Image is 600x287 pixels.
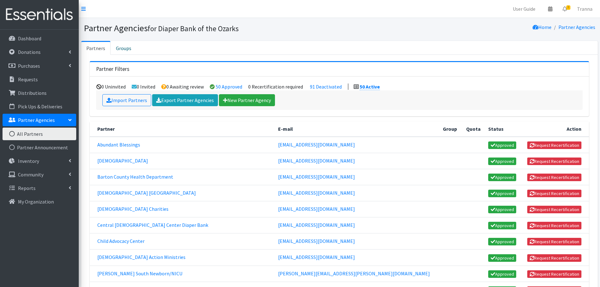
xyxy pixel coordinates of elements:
[278,141,355,148] a: [EMAIL_ADDRESS][DOMAIN_NAME]
[161,83,204,90] li: 0 Awaiting review
[97,141,140,148] a: Abundant Blessings
[97,174,173,180] a: Barton County Health Department
[527,141,581,149] button: Request Recertification
[488,254,516,262] span: Approved
[216,83,242,90] a: 50 Approved
[3,73,76,86] a: Requests
[97,190,196,196] a: [DEMOGRAPHIC_DATA] [GEOGRAPHIC_DATA]
[278,270,430,277] a: [PERSON_NAME][EMAIL_ADDRESS][PERSON_NAME][DOMAIN_NAME]
[488,222,516,229] span: Approved
[3,141,76,154] a: Partner Announcement
[97,254,186,260] a: [DEMOGRAPHIC_DATA] Action Ministries
[439,121,461,137] th: Group
[219,94,275,106] a: New Partner Agency
[3,155,76,167] a: Inventory
[558,24,595,30] a: Partner Agencies
[3,114,76,126] a: Partner Agencies
[97,206,169,212] a: [DEMOGRAPHIC_DATA] Charities
[3,46,76,58] a: Donations
[527,206,581,213] button: Request Recertification
[3,100,76,113] a: Pick Ups & Deliveries
[3,60,76,72] a: Purchases
[508,3,540,15] a: User Guide
[488,238,516,245] span: Approved
[484,121,521,137] th: Status
[566,5,570,10] span: 3
[18,90,47,96] p: Distributions
[488,158,516,165] span: Approved
[488,190,516,197] span: Approved
[527,174,581,181] button: Request Recertification
[18,76,38,83] p: Requests
[3,128,76,140] a: All Partners
[527,222,581,229] button: Request Recertification
[18,171,43,178] p: Community
[90,121,274,137] th: Partner
[152,94,218,106] a: Export Partner Agencies
[527,270,581,278] button: Request Recertification
[521,121,589,137] th: Action
[96,83,126,90] li: 0 Uninvited
[274,121,439,137] th: E-mail
[97,238,145,244] a: Child Advocacy Center
[310,83,342,90] a: 91 Deactivated
[18,117,55,123] p: Partner Agencies
[278,206,355,212] a: [EMAIL_ADDRESS][DOMAIN_NAME]
[360,83,380,90] a: 50 Active
[18,103,62,110] p: Pick Ups & Deliveries
[527,254,581,262] button: Request Recertification
[278,158,355,164] a: [EMAIL_ADDRESS][DOMAIN_NAME]
[96,66,129,72] h3: Partner Filters
[527,238,581,245] button: Request Recertification
[18,35,41,42] p: Dashboard
[527,158,581,165] button: Request Recertification
[557,3,572,15] a: 3
[18,198,54,205] p: My Organization
[148,24,239,33] small: for Diaper Bank of the Ozarks
[488,174,516,181] span: Approved
[527,190,581,197] button: Request Recertification
[488,141,516,149] span: Approved
[3,32,76,45] a: Dashboard
[81,41,111,55] a: Partners
[84,23,337,34] h1: Partner Agencies
[3,182,76,194] a: Reports
[278,254,355,260] a: [EMAIL_ADDRESS][DOMAIN_NAME]
[97,270,182,277] a: [PERSON_NAME] South Newborn/NICU
[111,41,137,55] a: Groups
[102,94,151,106] a: Import Partners
[533,24,551,30] a: Home
[278,222,355,228] a: [EMAIL_ADDRESS][DOMAIN_NAME]
[97,158,148,164] a: [DEMOGRAPHIC_DATA]
[3,195,76,208] a: My Organization
[278,174,355,180] a: [EMAIL_ADDRESS][DOMAIN_NAME]
[132,83,155,90] li: 0 Invited
[462,121,484,137] th: Quota
[3,87,76,99] a: Distributions
[18,158,39,164] p: Inventory
[248,83,303,90] li: 0 Recertification required
[97,222,208,228] a: Central [DEMOGRAPHIC_DATA] Center Diaper Bank
[572,3,597,15] a: Tranna
[278,190,355,196] a: [EMAIL_ADDRESS][DOMAIN_NAME]
[18,49,41,55] p: Donations
[3,168,76,181] a: Community
[488,206,516,213] span: Approved
[3,4,76,25] img: HumanEssentials
[18,185,36,191] p: Reports
[18,63,40,69] p: Purchases
[278,238,355,244] a: [EMAIL_ADDRESS][DOMAIN_NAME]
[488,270,516,278] span: Approved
